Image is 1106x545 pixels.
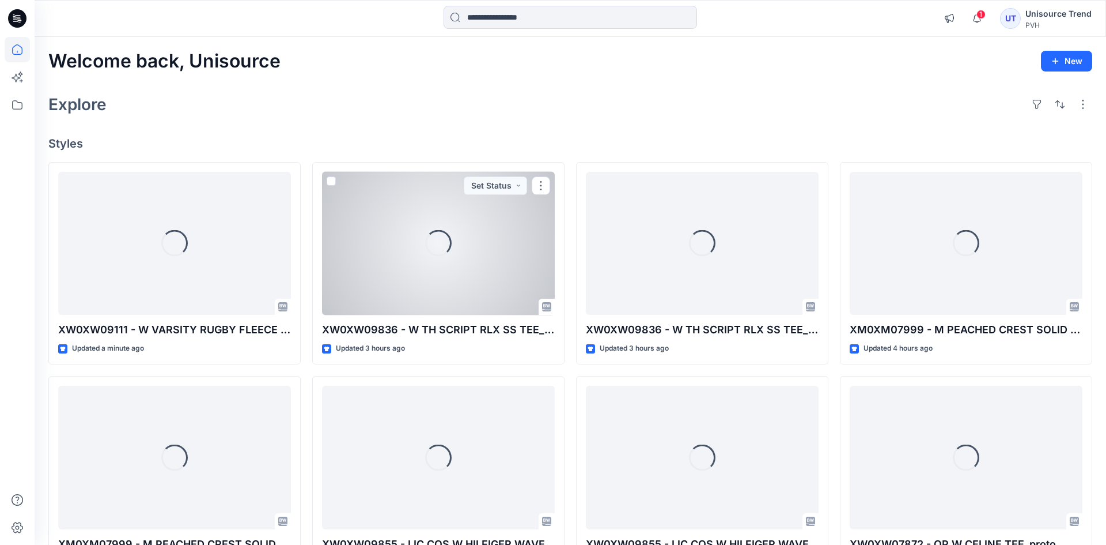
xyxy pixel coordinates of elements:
h2: Welcome back, Unisource [48,51,281,72]
p: Updated 4 hours ago [863,343,933,355]
button: New [1041,51,1092,72]
div: PVH [1025,21,1092,29]
p: Updated 3 hours ago [336,343,405,355]
span: 1 [976,10,986,19]
p: Updated a minute ago [72,343,144,355]
h2: Explore [48,95,107,114]
p: Updated 3 hours ago [600,343,669,355]
div: UT [1000,8,1021,29]
p: XW0XW09836 - W TH SCRIPT RLX SS TEE_proto [586,322,819,338]
p: XW0XW09111 - W VARSITY RUGBY FLEECE SWTSHIRT_proto [58,322,291,338]
h4: Styles [48,137,1092,151]
div: Unisource Trend [1025,7,1092,21]
p: XM0XM07999 - M PEACHED CREST SOLID RUGBY POLO_proto [850,322,1082,338]
p: XW0XW09836 - W TH SCRIPT RLX SS TEE_proto [322,322,555,338]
